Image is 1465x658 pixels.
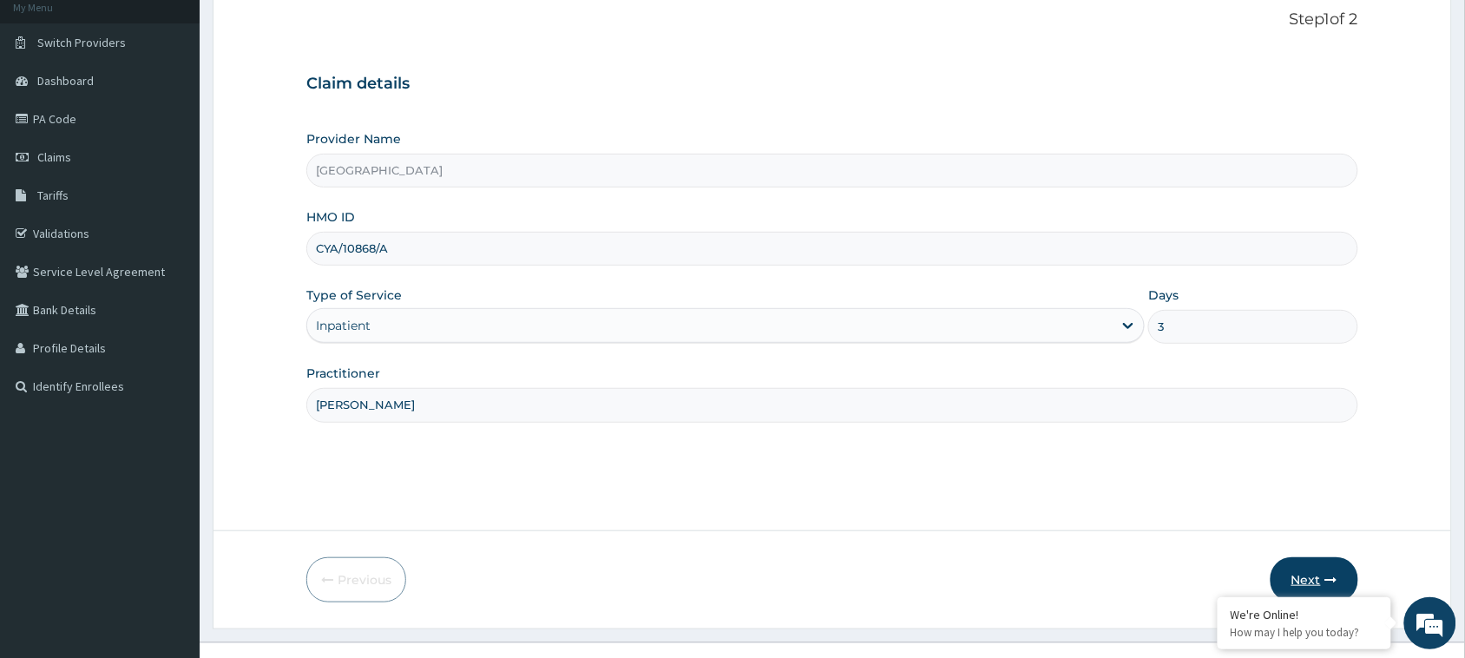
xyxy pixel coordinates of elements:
[316,317,371,334] div: Inpatient
[306,130,401,148] label: Provider Name
[306,557,406,602] button: Previous
[306,286,402,304] label: Type of Service
[32,87,70,130] img: d_794563401_company_1708531726252_794563401
[37,188,69,203] span: Tariffs
[1148,286,1179,304] label: Days
[1231,625,1378,640] p: How may I help you today?
[306,365,380,382] label: Practitioner
[37,149,71,165] span: Claims
[306,208,355,226] label: HMO ID
[37,35,126,50] span: Switch Providers
[90,97,292,120] div: Chat with us now
[306,75,1358,94] h3: Claim details
[9,474,331,535] textarea: Type your message and hit 'Enter'
[101,219,240,394] span: We're online!
[37,73,94,89] span: Dashboard
[1231,607,1378,622] div: We're Online!
[306,388,1358,422] input: Enter Name
[306,10,1358,30] p: Step 1 of 2
[1271,557,1358,602] button: Next
[285,9,326,50] div: Minimize live chat window
[306,232,1358,266] input: Enter HMO ID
